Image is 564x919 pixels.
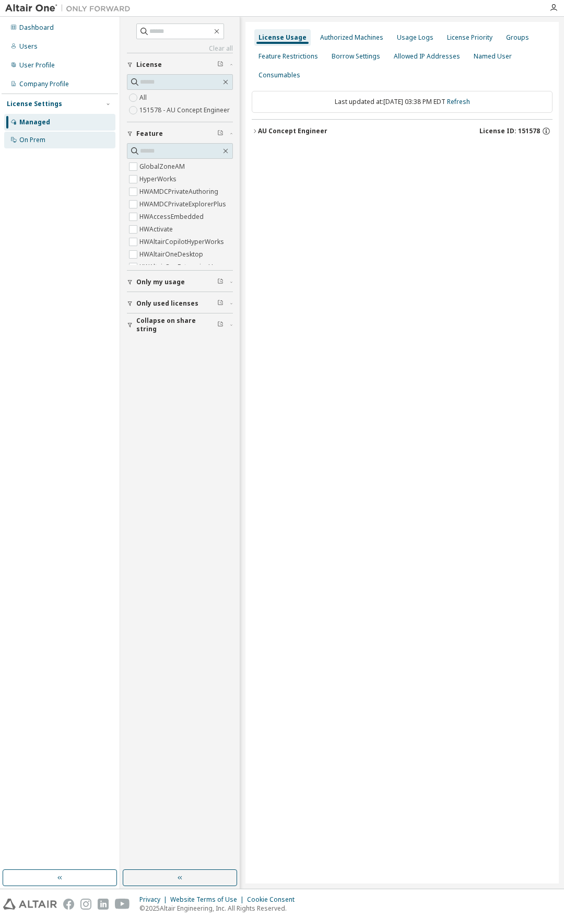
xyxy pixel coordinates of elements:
button: License [127,53,233,76]
span: Collapse on share string [136,317,217,333]
div: License Priority [447,33,492,42]
div: Consumables [258,71,300,79]
div: Authorized Machines [320,33,383,42]
div: Feature Restrictions [258,52,318,61]
span: License [136,61,162,69]
div: Privacy [139,895,170,904]
button: Only my usage [127,271,233,294]
div: Allowed IP Addresses [394,52,460,61]
span: Only my usage [136,278,185,286]
div: Borrow Settings [332,52,380,61]
p: © 2025 Altair Engineering, Inc. All Rights Reserved. [139,904,301,913]
span: Clear filter [217,61,224,69]
label: HWAltairOneDesktop [139,248,205,261]
div: Cookie Consent [247,895,301,904]
div: License Settings [7,100,62,108]
label: All [139,91,149,104]
label: GlobalZoneAM [139,160,187,173]
button: Collapse on share string [127,313,233,336]
label: 151578 - AU Concept Engineer [139,104,232,117]
div: Website Terms of Use [170,895,247,904]
label: HWAccessEmbedded [139,211,206,223]
span: Clear filter [217,321,224,329]
label: HWAltairCopilotHyperWorks [139,236,226,248]
span: Clear filter [217,130,224,138]
div: Users [19,42,38,51]
label: HWActivate [139,223,175,236]
span: License ID: 151578 [479,127,540,135]
button: Feature [127,122,233,145]
div: Managed [19,118,50,126]
img: altair_logo.svg [3,899,57,910]
div: Company Profile [19,80,69,88]
img: Altair One [5,3,136,14]
a: Clear all [127,44,233,53]
span: Clear filter [217,278,224,286]
div: Named User [474,52,512,61]
div: User Profile [19,61,55,69]
label: HWAMDCPrivateExplorerPlus [139,198,228,211]
div: Groups [506,33,529,42]
a: Refresh [447,97,470,106]
label: HyperWorks [139,173,179,185]
div: License Usage [258,33,307,42]
button: AU Concept EngineerLicense ID: 151578 [252,120,553,143]
div: Dashboard [19,24,54,32]
img: youtube.svg [115,899,130,910]
span: Clear filter [217,299,224,308]
span: Feature [136,130,163,138]
label: HWAMDCPrivateAuthoring [139,185,220,198]
img: linkedin.svg [98,899,109,910]
div: AU Concept Engineer [258,127,327,135]
span: Only used licenses [136,299,198,308]
div: Last updated at: [DATE] 03:38 PM EDT [252,91,553,113]
div: On Prem [19,136,45,144]
button: Only used licenses [127,292,233,315]
div: Usage Logs [397,33,433,42]
img: facebook.svg [63,899,74,910]
img: instagram.svg [80,899,91,910]
label: HWAltairOneEnterpriseUser [139,261,225,273]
